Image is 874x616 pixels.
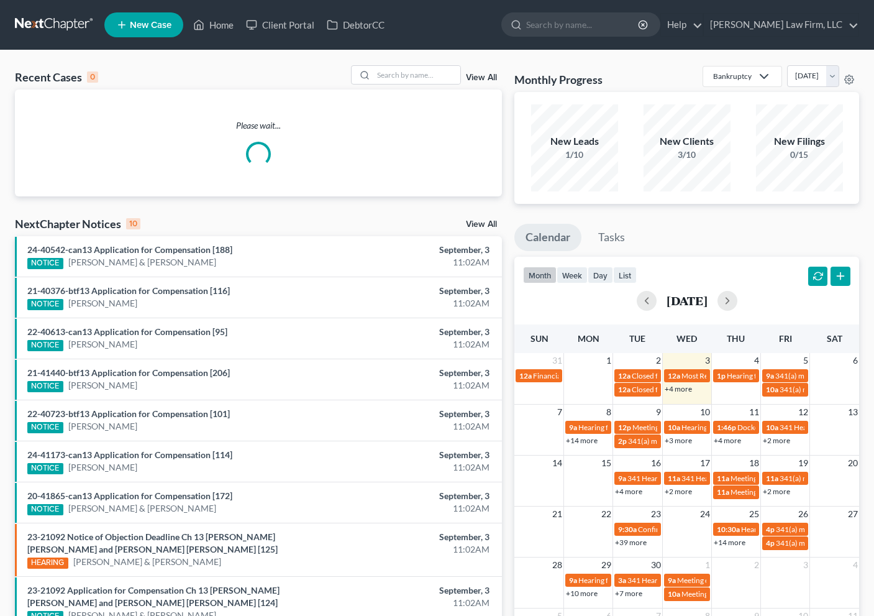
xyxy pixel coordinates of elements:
div: NOTICE [27,422,63,433]
span: 10a [668,589,680,599]
a: Help [661,14,703,36]
input: Search by name... [373,66,460,84]
span: 6 [852,353,859,368]
div: Recent Cases [15,70,98,85]
span: Hearing for [PERSON_NAME] [578,576,675,585]
span: 5 [802,353,809,368]
span: Closed for [PERSON_NAME][GEOGRAPHIC_DATA] [632,385,800,394]
span: Most Recent Plan Confirmation for [PERSON_NAME] [681,371,854,380]
span: Meeting of Creditors for [PERSON_NAME] [731,487,868,497]
span: 26 [797,507,809,522]
span: Confirmation Hearing for [PERSON_NAME] [638,525,780,534]
a: View All [466,220,497,229]
p: Please wait... [15,119,502,132]
a: [PERSON_NAME] & [PERSON_NAME] [68,256,216,269]
a: +14 more [566,436,598,445]
div: NOTICE [27,381,63,392]
a: +39 more [615,538,647,547]
div: September, 3 [344,531,490,543]
span: 12a [668,371,680,380]
a: [PERSON_NAME] [68,461,137,474]
span: 24 [699,507,711,522]
a: 24-40542-can13 Application for Compensation [188] [27,244,232,255]
span: 1 [704,558,711,572]
a: +14 more [714,538,745,547]
span: Sun [530,333,549,344]
span: New Case [130,21,171,30]
a: +4 more [714,436,741,445]
a: +7 more [615,589,642,598]
span: 9a [569,576,577,585]
a: [PERSON_NAME] & [PERSON_NAME] [68,502,216,515]
span: 9a [766,371,774,380]
h2: [DATE] [667,294,708,307]
span: 21 [551,507,563,522]
span: 12a [519,371,532,380]
div: 10 [126,218,140,229]
span: 18 [748,456,760,471]
span: 20 [847,456,859,471]
span: Financial Management for [PERSON_NAME] [533,371,678,380]
span: 10:30a [717,525,740,534]
a: +2 more [763,436,790,445]
a: 24-41173-can13 Application for Compensation [114] [27,449,232,460]
span: 2 [655,353,662,368]
span: 12 [797,405,809,420]
a: [PERSON_NAME] Law Firm, LLC [704,14,858,36]
a: +4 more [665,384,692,393]
button: list [613,267,637,283]
a: Tasks [587,224,636,251]
div: 11:02AM [344,379,490,392]
div: September, 3 [344,244,490,256]
span: 7 [556,405,563,420]
span: 341 Hearing for [PERSON_NAME] [627,474,739,483]
span: Hearing for [PERSON_NAME] [727,371,824,380]
span: Hearing for [PERSON_NAME] [681,423,778,432]
a: [PERSON_NAME] & [PERSON_NAME] [73,556,221,568]
span: Docket Text: for [737,423,789,432]
div: September, 3 [344,285,490,297]
span: Fri [779,333,792,344]
span: 13 [847,405,859,420]
span: 14 [551,456,563,471]
span: 1p [717,371,726,380]
div: 11:02AM [344,597,490,609]
span: 4 [753,353,760,368]
span: Tue [629,333,645,344]
input: Search by name... [526,13,640,36]
span: 25 [748,507,760,522]
a: +2 more [763,487,790,496]
div: 11:02AM [344,420,490,433]
span: Hearing for [PERSON_NAME] [741,525,838,534]
a: 21-41440-btf13 Application for Compensation [206] [27,367,230,378]
span: 1 [605,353,612,368]
span: 30 [650,558,662,572]
a: 22-40723-btf13 Application for Compensation [101] [27,408,230,419]
div: New Leads [531,134,618,149]
span: 12p [618,423,631,432]
a: Client Portal [240,14,321,36]
a: DebtorCC [321,14,391,36]
div: HEARING [27,558,68,569]
span: Mon [578,333,599,344]
span: 9a [569,423,577,432]
a: 23-21092 Application for Compensation Ch 13 [PERSON_NAME] [PERSON_NAME] and [PERSON_NAME] [PERSON... [27,585,280,608]
span: Closed for [PERSON_NAME] [632,371,725,380]
a: +2 more [665,487,692,496]
span: 17 [699,456,711,471]
div: 11:02AM [344,502,490,515]
span: 341 Hearing for [PERSON_NAME] [681,474,793,483]
div: September, 3 [344,584,490,597]
a: [PERSON_NAME] [68,379,137,392]
div: 0/15 [756,149,843,161]
div: 11:02AM [344,543,490,556]
span: 31 [551,353,563,368]
div: New Filings [756,134,843,149]
span: 11a [717,474,729,483]
a: [PERSON_NAME] [68,297,137,310]
span: 4 [852,558,859,572]
span: 27 [847,507,859,522]
span: Thu [727,333,745,344]
span: 9a [618,474,626,483]
div: New Clients [644,134,731,149]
